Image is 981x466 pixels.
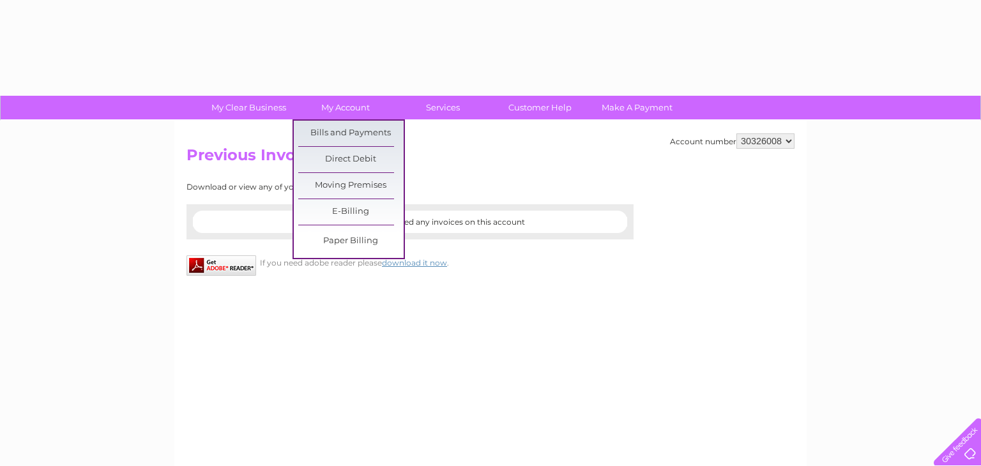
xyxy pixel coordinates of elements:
a: Services [390,96,496,119]
a: Make A Payment [584,96,690,119]
div: Download or view any of your previous invoices below. [186,183,522,192]
a: Bills and Payments [298,121,404,146]
a: Moving Premises [298,173,404,199]
a: My Account [293,96,399,119]
a: E-Billing [298,199,404,225]
a: Direct Debit [298,147,404,172]
a: Customer Help [487,96,593,119]
a: download it now [382,258,447,267]
a: My Clear Business [196,96,301,119]
div: Account number [670,133,795,149]
a: Paper Billing [298,229,404,254]
div: If you need adobe reader please . [186,255,634,267]
h2: Previous Invoices [186,146,795,170]
span: You have not yet received any invoices on this account [315,217,525,227]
